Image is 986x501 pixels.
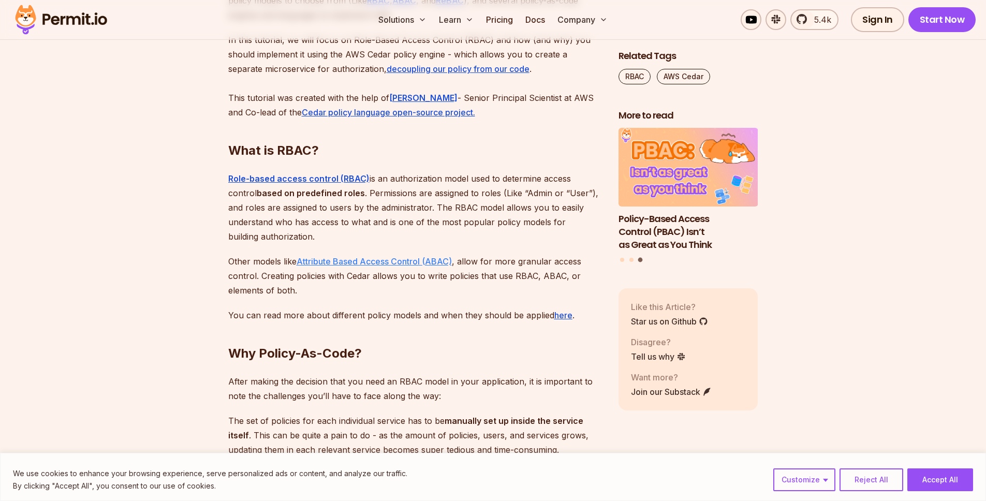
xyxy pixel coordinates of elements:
strong: based on predefined roles [257,188,365,198]
p: By clicking "Accept All", you consent to our use of cookies. [13,480,407,492]
a: Policy-Based Access Control (PBAC) Isn’t as Great as You ThinkPolicy-Based Access Control (PBAC) ... [619,128,758,252]
img: Policy-Based Access Control (PBAC) Isn’t as Great as You Think [619,128,758,207]
img: Permit logo [10,2,112,37]
p: Want more? [631,371,712,384]
p: Disagree? [631,336,686,348]
a: Docs [521,9,549,30]
h2: More to read [619,109,758,122]
h2: What is RBAC? [228,101,602,159]
a: RBAC [619,69,651,84]
a: Sign In [851,7,904,32]
p: In this tutorial, we will focus on Role-Based Access Control (RBAC) and how (and why) you should ... [228,33,602,120]
h3: Policy-Based Access Control (PBAC) Isn’t as Great as You Think [619,213,758,251]
a: decoupling our policy from our code [387,64,529,74]
button: Accept All [907,468,973,491]
h2: Related Tags [619,50,758,63]
button: Solutions [374,9,431,30]
a: Tell us why [631,350,686,363]
a: Star us on Github [631,315,708,328]
p: After making the decision that you need an RBAC model in your application, it is important to not... [228,374,602,403]
a: Start Now [908,7,976,32]
p: is an authorization model used to determine access control . Permissions are assigned to roles (L... [228,171,602,244]
button: Learn [435,9,478,30]
a: AWS Cedar [657,69,710,84]
p: Other models like , allow for more granular access control. Creating policies with Cedar allows y... [228,254,602,298]
p: You can read more about different policy models and when they should be applied . [228,308,602,322]
span: 5.4k [808,13,831,26]
a: Pricing [482,9,517,30]
a: Cedar policy language open-source project. [302,107,475,117]
button: Go to slide 1 [620,258,624,262]
button: Go to slide 2 [629,258,634,262]
a: Join our Substack [631,386,712,398]
strong: Why Policy-As-Code? [228,346,362,361]
a: Role-based access control (RBAC) [228,173,370,184]
p: The set of policies for each individual service has to be . This can be quite a pain to do - as t... [228,414,602,471]
div: Posts [619,128,758,264]
a: 5.4k [790,9,838,30]
p: We use cookies to enhance your browsing experience, serve personalized ads or content, and analyz... [13,467,407,480]
button: Company [553,9,612,30]
a: Attribute Based Access Control (ABAC) [297,256,452,267]
button: Go to slide 3 [638,258,643,262]
strong: manually set up inside the service itself [228,416,583,440]
p: Like this Article? [631,301,708,313]
button: Reject All [840,468,903,491]
a: [PERSON_NAME] [389,93,458,103]
li: 3 of 3 [619,128,758,252]
button: Customize [773,468,835,491]
a: here [554,310,572,320]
